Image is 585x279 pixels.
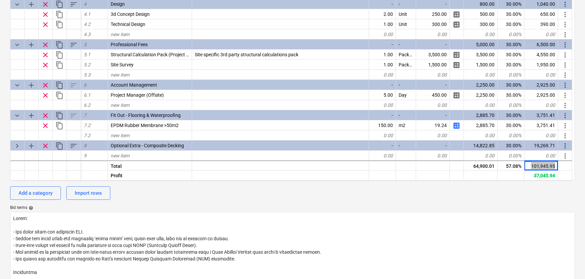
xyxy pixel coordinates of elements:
[416,29,450,39] div: 0.00
[416,39,450,50] div: -
[13,142,21,150] span: Expand category
[56,91,64,99] span: Duplicate row
[369,80,396,90] div: -
[561,101,569,110] span: More actions
[561,51,569,59] span: More actions
[111,143,184,148] span: Optional Extra - Composite Decking
[41,21,49,29] span: Remove row
[13,41,21,49] span: Collapse category
[111,1,125,7] span: Design
[464,141,498,151] div: 14,822.85
[464,70,498,80] div: 0.00
[19,189,52,197] div: Add a category
[498,60,524,70] div: 30.00%
[84,133,90,138] span: 7.2
[41,122,49,130] span: Remove row
[27,112,35,120] span: Add sub category to row
[561,122,569,130] span: More actions
[498,29,524,39] div: 0.00%
[84,42,86,47] span: 5
[369,90,396,100] div: 5.00
[70,142,78,150] span: Sort rows within category
[84,123,90,128] span: 7.2
[108,160,192,170] div: Total
[56,61,64,69] span: Duplicate row
[524,130,558,141] div: 0.00
[396,19,416,29] div: Unit
[369,29,396,39] div: 0.00
[369,39,396,50] div: -
[416,70,450,80] div: 0.00
[56,142,64,150] span: Duplicate category
[41,41,49,49] span: Remove row
[498,90,524,100] div: 30.00%
[464,50,498,60] div: 3,500.00
[498,80,524,90] div: 30.00%
[561,61,569,69] span: More actions
[498,130,524,141] div: 0.00%
[452,122,461,130] span: Manage detailed breakdown for the row
[111,102,130,108] span: new item
[524,70,558,80] div: 0.00
[56,122,64,130] span: Duplicate row
[396,60,416,70] div: Package
[56,21,64,29] span: Duplicate row
[111,133,130,138] span: new item
[13,81,21,89] span: Collapse category
[13,112,21,120] span: Collapse category
[41,112,49,120] span: Remove row
[70,41,78,49] span: Sort rows within category
[27,81,35,89] span: Add sub category to row
[524,151,558,161] div: 0.00
[111,153,130,158] span: new item
[41,91,49,99] span: Remove row
[464,60,498,70] div: 1,500.00
[452,51,461,59] span: Manage detailed breakdown for the row
[498,141,524,151] div: 30.00%
[498,39,524,50] div: 30.00%
[10,205,575,211] div: Bid terms
[56,81,64,89] span: Duplicate category
[41,10,49,19] span: Remove row
[464,100,498,110] div: 0.00
[56,41,64,49] span: Duplicate category
[41,142,49,150] span: Remove row
[524,50,558,60] div: 4,550.00
[111,82,157,88] span: Account Management
[524,19,558,29] div: 390.00
[452,10,461,19] span: Manage detailed breakdown for the row
[111,52,216,57] span: Structural Calculation Pack (Project & site specific)
[416,120,450,130] div: 19.24
[13,0,21,8] span: Collapse category
[75,189,102,197] div: Import rows
[369,70,396,80] div: 0.00
[498,100,524,110] div: 0.00%
[27,41,35,49] span: Add sub category to row
[111,72,130,77] span: new item
[396,9,416,19] div: Unit
[111,62,134,67] span: Site Survey
[464,9,498,19] div: 500.00
[524,80,558,90] div: 2,925.00
[84,32,90,37] span: 4.3
[41,81,49,89] span: Remove row
[452,21,461,29] span: Manage detailed breakdown for the row
[111,11,150,17] span: 3d Concept Design
[111,113,181,118] span: Fit Out - Flooring & Waterproofing
[369,151,396,161] div: 0.00
[84,72,90,77] span: 5.3
[524,170,558,181] div: 37,045.94
[452,61,461,69] span: Manage detailed breakdown for the row
[84,82,86,88] span: 6
[111,32,130,37] span: new item
[108,170,192,181] div: Profit
[498,120,524,130] div: 30.00%
[561,132,569,140] span: More actions
[498,110,524,120] div: 30.00%
[84,22,90,27] span: 4.2
[452,91,461,99] span: Manage detailed breakdown for the row
[84,102,90,108] span: 6.2
[551,247,585,279] div: Chat Widget
[464,130,498,141] div: 0.00
[416,151,450,161] div: 0.00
